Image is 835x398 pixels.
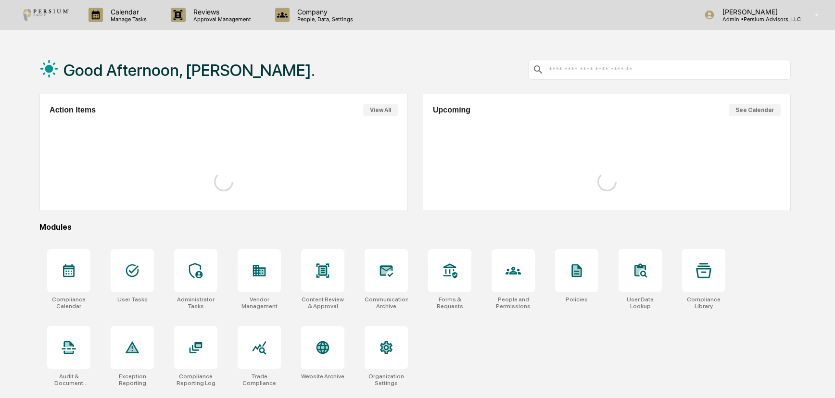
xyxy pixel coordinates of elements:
[301,296,344,310] div: Content Review & Approval
[682,296,725,310] div: Compliance Library
[103,8,152,16] p: Calendar
[238,296,281,310] div: Vendor Management
[103,16,152,23] p: Manage Tasks
[290,16,358,23] p: People, Data, Settings
[433,106,470,114] h2: Upcoming
[23,9,69,21] img: logo
[715,16,801,23] p: Admin • Persium Advisors, LLC
[290,8,358,16] p: Company
[117,296,148,303] div: User Tasks
[729,104,781,116] button: See Calendar
[619,296,662,310] div: User Data Lookup
[186,8,256,16] p: Reviews
[39,223,791,232] div: Modules
[111,373,154,386] div: Exception Reporting
[428,296,471,310] div: Forms & Requests
[174,296,217,310] div: Administrator Tasks
[238,373,281,386] div: Trade Compliance
[715,8,801,16] p: [PERSON_NAME]
[492,296,535,310] div: People and Permissions
[47,373,90,386] div: Audit & Document Logs
[363,104,398,116] button: View All
[365,296,408,310] div: Communications Archive
[47,296,90,310] div: Compliance Calendar
[63,61,315,80] h1: Good Afternoon, [PERSON_NAME].
[566,296,588,303] div: Policies
[50,106,96,114] h2: Action Items
[301,373,344,380] div: Website Archive
[186,16,256,23] p: Approval Management
[365,373,408,386] div: Organization Settings
[174,373,217,386] div: Compliance Reporting Log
